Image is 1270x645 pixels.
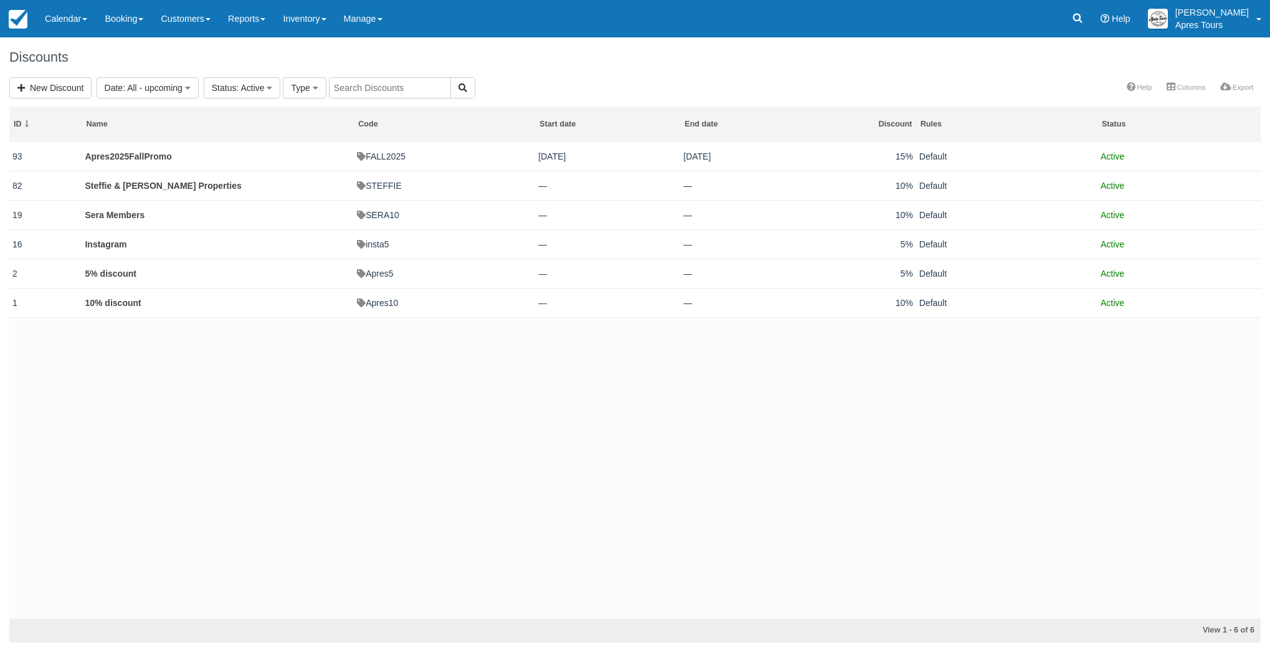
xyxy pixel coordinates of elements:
a: 10% discount [85,298,141,308]
span: Active [1101,239,1124,249]
a: Export [1213,79,1261,96]
div: End date [685,119,821,130]
td: 93 [9,142,82,171]
td: Active [1097,259,1261,288]
a: Steffie & [PERSON_NAME] Properties [85,181,241,191]
td: Sera Members [82,200,354,229]
span: Active [1101,210,1124,220]
a: Instagram [85,239,126,249]
p: Apres Tours [1175,19,1249,31]
div: Start date [539,119,676,130]
h1: Discounts [9,50,1261,65]
td: 10% [825,200,916,229]
span: Type [291,83,310,93]
a: New Discount [9,77,92,98]
td: 10% discount [82,288,354,317]
td: 1 [9,288,82,317]
ul: More [1119,79,1261,98]
td: Active [1097,142,1261,171]
td: Apres2025FallPromo [82,142,354,171]
input: Search Discounts [329,77,451,98]
td: 10% [825,171,916,200]
p: [PERSON_NAME] [1175,6,1249,19]
td: 82 [9,171,82,200]
td: Default [916,229,1097,259]
td: Active [1097,288,1261,317]
td: 10% [825,288,916,317]
td: 16 [9,229,82,259]
td: 5% [825,259,916,288]
a: Sera Members [85,210,145,220]
a: Help [1119,79,1159,96]
td: Instagram [82,229,354,259]
button: Type [283,77,326,98]
span: Help [1112,14,1130,24]
td: 2 [9,259,82,288]
a: 5% discount [85,269,136,279]
span: Date [105,83,123,93]
div: View 1 - 6 of 6 [850,625,1254,636]
td: Active [1097,171,1261,200]
span: Active [1101,181,1124,191]
div: Code [358,119,531,130]
img: checkfront-main-nav-mini-logo.png [9,10,27,29]
i: Help [1101,14,1109,23]
td: Default [916,288,1097,317]
span: : All - upcoming [123,83,182,93]
td: — [680,288,825,317]
td: — [535,259,680,288]
td: — [680,229,825,259]
td: — [535,288,680,317]
td: FALL2025 [354,142,535,171]
td: Default [916,171,1097,200]
div: ID [14,119,78,130]
td: 5% [825,229,916,259]
td: STEFFIE [354,171,535,200]
span: : Active [236,83,264,93]
td: insta5 [354,229,535,259]
td: Thu Oct 30 2025 [680,142,825,171]
button: Date: All - upcoming [97,77,199,98]
div: Status [1102,119,1257,130]
span: Active [1101,151,1124,161]
td: — [535,171,680,200]
td: — [535,200,680,229]
td: Default [916,259,1097,288]
td: — [680,259,825,288]
span: Active [1101,298,1124,308]
div: Name [86,119,349,130]
div: Rules [921,119,1094,130]
td: — [680,200,825,229]
td: 15% [825,142,916,171]
span: Status [212,83,237,93]
div: Discount [830,119,912,130]
td: Active [1097,229,1261,259]
a: Apres2025FallPromo [85,151,171,161]
td: Default [916,142,1097,171]
td: — [680,171,825,200]
td: SERA10 [354,200,535,229]
td: Default [916,200,1097,229]
td: 5% discount [82,259,354,288]
td: Steffie & Jessika Pellerin Properties [82,171,354,200]
td: — [535,229,680,259]
td: Apres10 [354,288,535,317]
td: Active [1097,200,1261,229]
button: Status: Active [204,77,281,98]
img: A1 [1148,9,1168,29]
a: Columns [1159,79,1213,96]
td: Apres5 [354,259,535,288]
td: 19 [9,200,82,229]
td: Mon Sep 15 2025 [535,142,680,171]
span: Active [1101,269,1124,279]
